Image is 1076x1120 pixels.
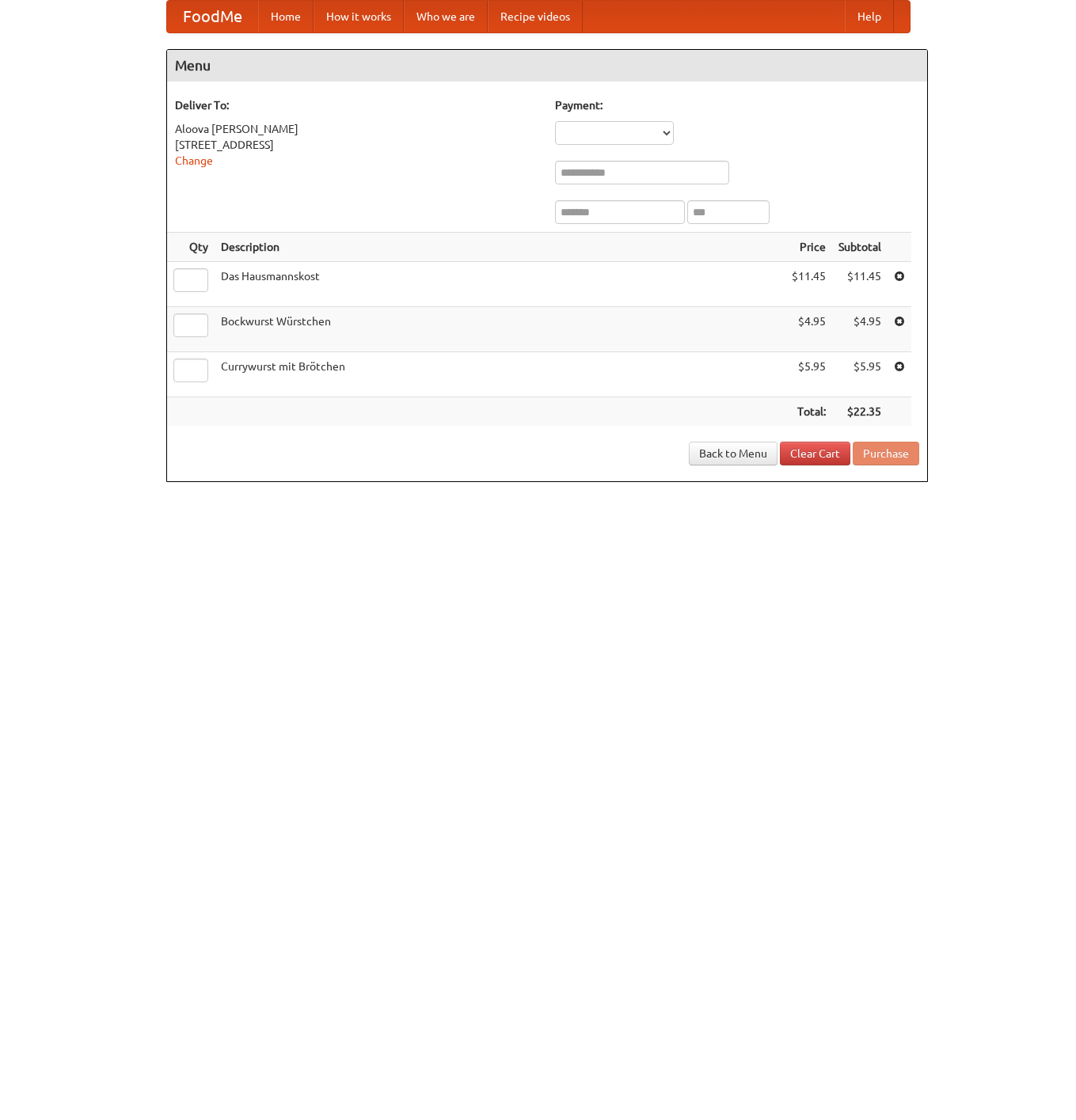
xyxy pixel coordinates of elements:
[215,352,785,397] td: Currywurst mit Brötchen
[175,154,213,167] a: Change
[853,442,919,465] button: Purchase
[845,1,894,32] a: Help
[785,307,832,352] td: $4.95
[167,233,215,262] th: Qty
[832,352,888,397] td: $5.95
[689,442,778,465] a: Back to Menu
[314,1,404,32] a: How it works
[167,1,258,32] a: FoodMe
[555,97,919,113] h5: Payment:
[832,307,888,352] td: $4.95
[785,262,832,307] td: $11.45
[175,97,539,113] h5: Deliver To:
[175,137,539,153] div: [STREET_ADDRESS]
[215,233,785,262] th: Description
[780,442,850,465] a: Clear Cart
[488,1,583,32] a: Recipe videos
[832,262,888,307] td: $11.45
[258,1,314,32] a: Home
[785,352,832,397] td: $5.95
[404,1,488,32] a: Who we are
[785,233,832,262] th: Price
[167,50,927,82] h4: Menu
[832,397,888,427] th: $22.35
[785,397,832,427] th: Total:
[175,121,539,137] div: Aloova [PERSON_NAME]
[215,307,785,352] td: Bockwurst Würstchen
[832,233,888,262] th: Subtotal
[215,262,785,307] td: Das Hausmannskost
